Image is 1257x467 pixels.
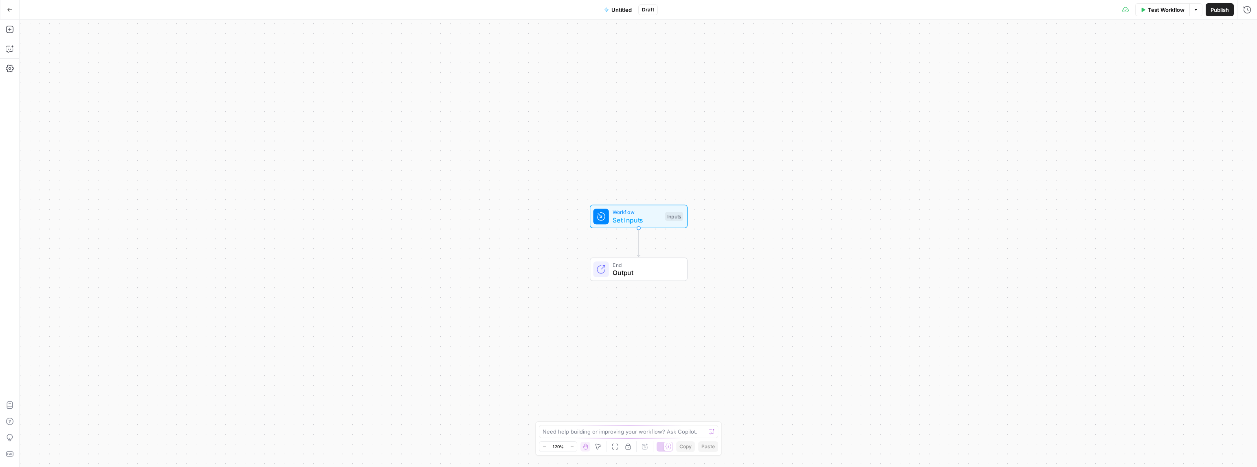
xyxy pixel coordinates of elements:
[1135,3,1189,16] button: Test Workflow
[665,212,683,221] div: Inputs
[1148,6,1184,14] span: Test Workflow
[613,215,661,225] span: Set Inputs
[1206,3,1234,16] button: Publish
[637,228,640,257] g: Edge from start to end
[676,441,695,452] button: Copy
[599,3,637,16] button: Untitled
[679,443,692,450] span: Copy
[1211,6,1229,14] span: Publish
[613,268,679,278] span: Output
[698,441,718,452] button: Paste
[642,6,654,13] span: Draft
[611,6,632,14] span: Untitled
[613,208,661,216] span: Workflow
[701,443,715,450] span: Paste
[552,443,564,450] span: 120%
[613,261,679,269] span: End
[563,258,714,281] div: EndOutput
[563,205,714,228] div: WorkflowSet InputsInputs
